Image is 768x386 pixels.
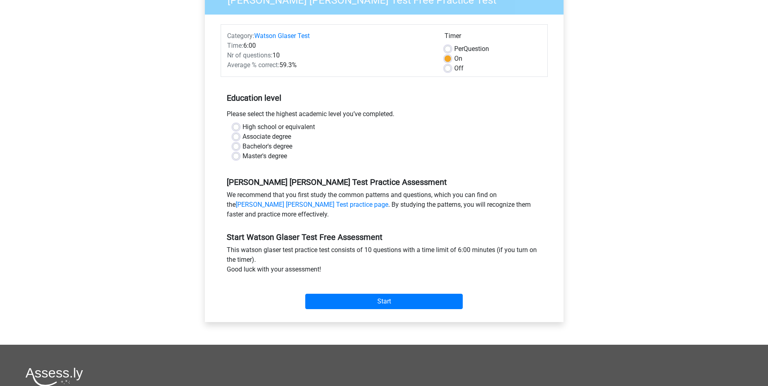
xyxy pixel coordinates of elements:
[221,60,438,70] div: 59.3%
[227,42,243,49] span: Time:
[454,44,489,54] label: Question
[221,109,548,122] div: Please select the highest academic level you’ve completed.
[227,90,542,106] h5: Education level
[227,61,279,69] span: Average % correct:
[243,142,292,151] label: Bachelor's degree
[454,54,462,64] label: On
[254,32,310,40] a: Watson Glaser Test
[243,132,291,142] label: Associate degree
[243,122,315,132] label: High school or equivalent
[221,41,438,51] div: 6:00
[221,190,548,223] div: We recommend that you first study the common patterns and questions, which you can find on the . ...
[221,51,438,60] div: 10
[236,201,388,208] a: [PERSON_NAME] [PERSON_NAME] Test practice page
[221,245,548,278] div: This watson glaser test practice test consists of 10 questions with a time limit of 6:00 minutes ...
[454,45,464,53] span: Per
[227,232,542,242] h5: Start Watson Glaser Test Free Assessment
[227,177,542,187] h5: [PERSON_NAME] [PERSON_NAME] Test Practice Assessment
[227,32,254,40] span: Category:
[454,64,464,73] label: Off
[227,51,272,59] span: Nr of questions:
[445,31,541,44] div: Timer
[243,151,287,161] label: Master's degree
[305,294,463,309] input: Start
